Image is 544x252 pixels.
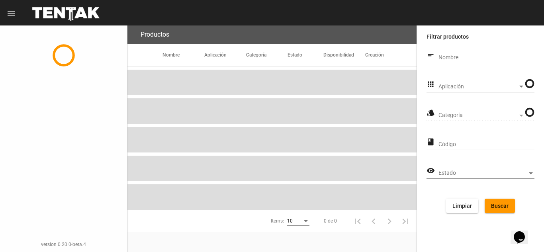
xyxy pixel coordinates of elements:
mat-header-cell: Creación [365,44,417,66]
h3: Productos [141,29,169,40]
mat-icon: apps [427,80,435,89]
span: Limpiar [452,203,472,209]
iframe: chat widget [511,220,536,244]
mat-icon: class [427,137,435,147]
div: 0 de 0 [324,217,337,225]
mat-select: Categoría [438,112,525,119]
span: Categoría [438,112,518,119]
span: Aplicación [438,84,518,90]
mat-header-cell: Aplicación [204,44,246,66]
mat-header-cell: Disponibilidad [323,44,365,66]
mat-icon: short_text [427,51,435,60]
mat-icon: menu [6,8,16,18]
div: version 0.20.0-beta.4 [6,240,121,248]
mat-select: Items: [287,219,309,224]
label: Filtrar productos [427,32,534,41]
mat-header-cell: Categoría [246,44,288,66]
span: 10 [287,218,293,224]
span: Estado [438,170,527,176]
mat-select: Estado [438,170,534,176]
button: Siguiente [382,213,397,229]
mat-icon: style [427,108,435,118]
button: Última [397,213,413,229]
mat-header-cell: Estado [288,44,323,66]
button: Limpiar [446,199,478,213]
flou-section-header: Productos [127,25,417,44]
div: Items: [271,217,284,225]
button: Anterior [366,213,382,229]
mat-header-cell: Nombre [162,44,204,66]
button: Buscar [485,199,515,213]
span: Buscar [491,203,509,209]
input: Nombre [438,55,534,61]
mat-select: Aplicación [438,84,525,90]
input: Código [438,141,534,148]
button: Primera [350,213,366,229]
mat-icon: visibility [427,166,435,176]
